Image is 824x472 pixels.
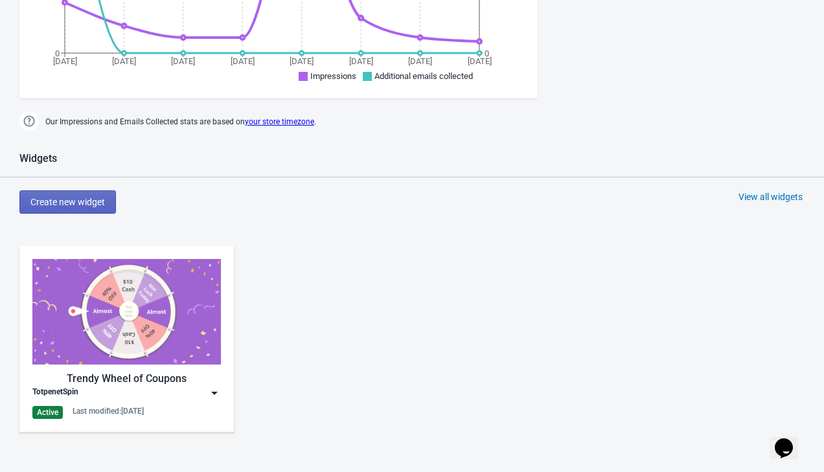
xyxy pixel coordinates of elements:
tspan: [DATE] [53,56,77,66]
span: Our Impressions and Emails Collected stats are based on . [45,111,316,133]
tspan: [DATE] [231,56,255,66]
div: Trendy Wheel of Coupons [32,371,221,387]
div: Last modified: [DATE] [73,406,144,416]
a: your store timezone [245,117,314,126]
span: Impressions [310,71,356,81]
div: TotpenetSpin [32,387,78,399]
tspan: [DATE] [171,56,195,66]
tspan: [DATE] [468,56,492,66]
span: Additional emails collected [374,71,473,81]
img: dropdown.png [208,387,221,399]
tspan: [DATE] [349,56,373,66]
button: Create new widget [19,190,116,214]
tspan: [DATE] [112,56,136,66]
img: trendy_game.png [32,259,221,365]
iframe: chat widget [770,420,811,459]
tspan: 0 [55,49,60,58]
img: help.png [19,111,39,131]
div: View all widgets [738,190,803,203]
tspan: [DATE] [408,56,432,66]
div: Active [32,406,63,419]
tspan: 0 [485,49,489,58]
span: Create new widget [30,197,105,207]
tspan: [DATE] [290,56,314,66]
